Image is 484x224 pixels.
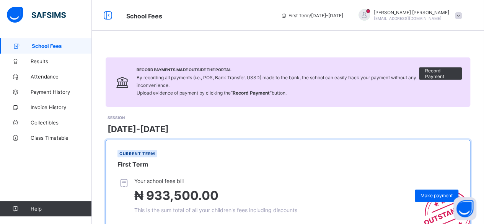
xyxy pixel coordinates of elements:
span: Payment History [31,89,92,95]
span: First Term [117,160,148,168]
span: Invoice History [31,104,92,110]
div: EMMANUELAYENI [351,9,466,22]
span: Results [31,58,92,64]
span: [PERSON_NAME] [PERSON_NAME] [374,10,449,15]
span: Make payment [420,193,453,198]
span: session/term information [281,13,343,18]
span: School Fees [32,43,92,49]
span: Collectibles [31,119,92,126]
span: This is the sum total of all your children's fees including discounts [134,207,297,213]
span: ₦ 933,500.00 [134,188,218,203]
span: Class Timetable [31,135,92,141]
span: By recording all payments (i.e., POS, Bank Transfer, USSD) made to the bank, the school can easil... [137,75,416,96]
img: safsims [7,7,66,23]
span: [DATE]-[DATE] [108,124,169,134]
button: Open asap [453,197,476,220]
span: Record Payments Made Outside the Portal [137,67,419,72]
span: School Fees [126,12,162,20]
b: “Record Payment” [231,90,272,96]
span: [EMAIL_ADDRESS][DOMAIN_NAME] [374,16,442,21]
span: Help [31,206,91,212]
span: SESSION [108,115,125,120]
span: Your school fees bill [134,178,297,184]
span: Record Payment [425,68,456,79]
span: Current term [119,151,155,156]
span: Attendance [31,74,92,80]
